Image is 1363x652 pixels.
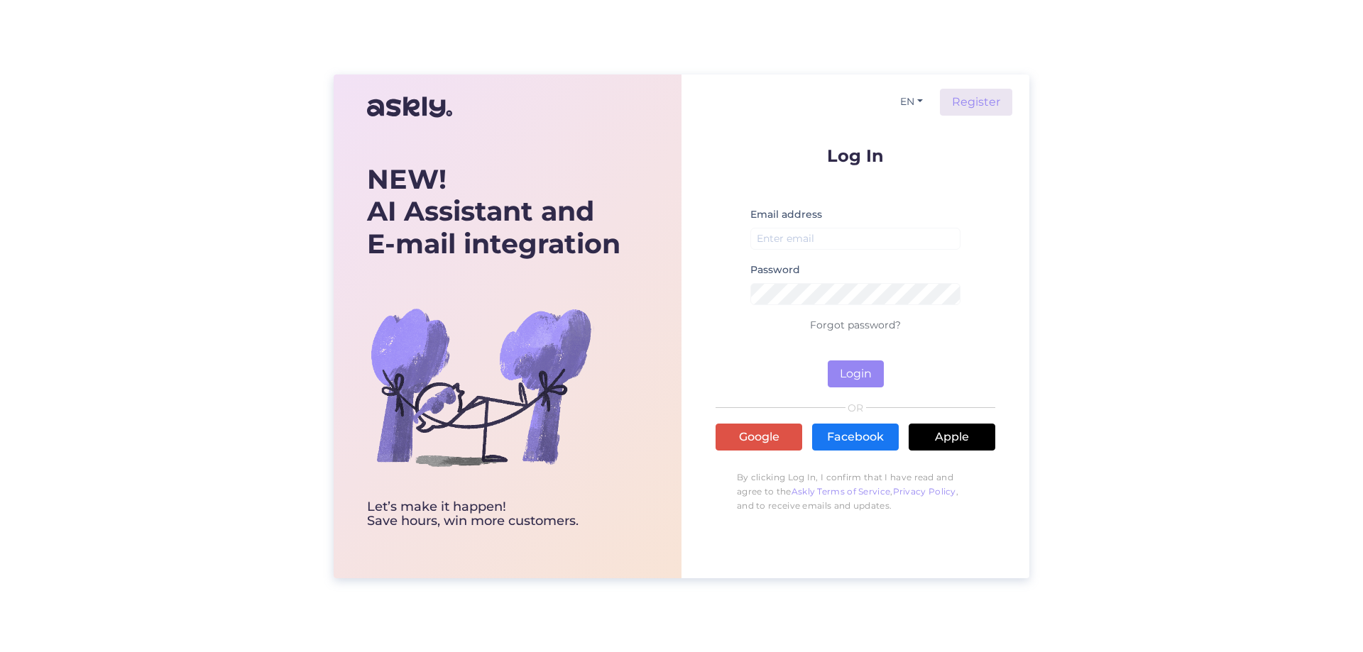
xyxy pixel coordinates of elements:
[812,424,899,451] a: Facebook
[367,273,594,500] img: bg-askly
[828,360,884,387] button: Login
[367,500,620,529] div: Let’s make it happen! Save hours, win more customers.
[810,319,901,331] a: Forgot password?
[750,263,800,277] label: Password
[909,424,995,451] a: Apple
[716,147,995,165] p: Log In
[893,486,956,497] a: Privacy Policy
[940,89,1012,116] a: Register
[792,486,891,497] a: Askly Terms of Service
[367,90,452,124] img: Askly
[845,403,866,413] span: OR
[367,163,620,260] div: AI Assistant and E-mail integration
[750,228,960,250] input: Enter email
[750,207,822,222] label: Email address
[716,424,802,451] a: Google
[894,92,929,112] button: EN
[716,463,995,520] p: By clicking Log In, I confirm that I have read and agree to the , , and to receive emails and upd...
[367,162,447,196] b: NEW!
